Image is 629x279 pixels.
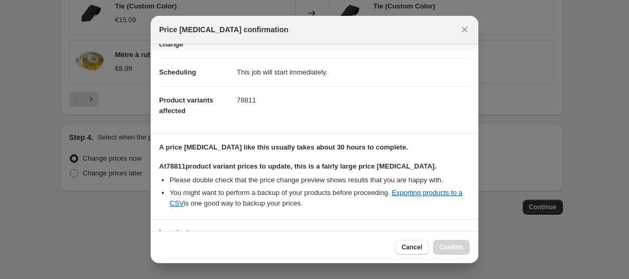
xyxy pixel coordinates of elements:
li: You might want to perform a backup of your products before proceeding. is one good way to backup ... [170,188,470,209]
a: Exporting products to a CSV [170,189,462,207]
button: Close [457,22,472,37]
b: A price [MEDICAL_DATA] like this usually takes about 30 hours to complete. [159,143,408,151]
span: Cancel [402,243,422,252]
dd: 78811 [237,86,470,114]
h3: Important [159,228,470,237]
button: Cancel [395,240,429,255]
dd: This job will start immediately. [237,58,470,86]
span: Product variants affected [159,96,214,115]
span: Price [MEDICAL_DATA] confirmation [159,24,289,35]
b: At 78811 product variant prices to update, this is a fairly large price [MEDICAL_DATA]. [159,162,437,170]
span: Scheduling [159,68,196,76]
li: Please double check that the price change preview shows results that you are happy with. [170,175,470,185]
